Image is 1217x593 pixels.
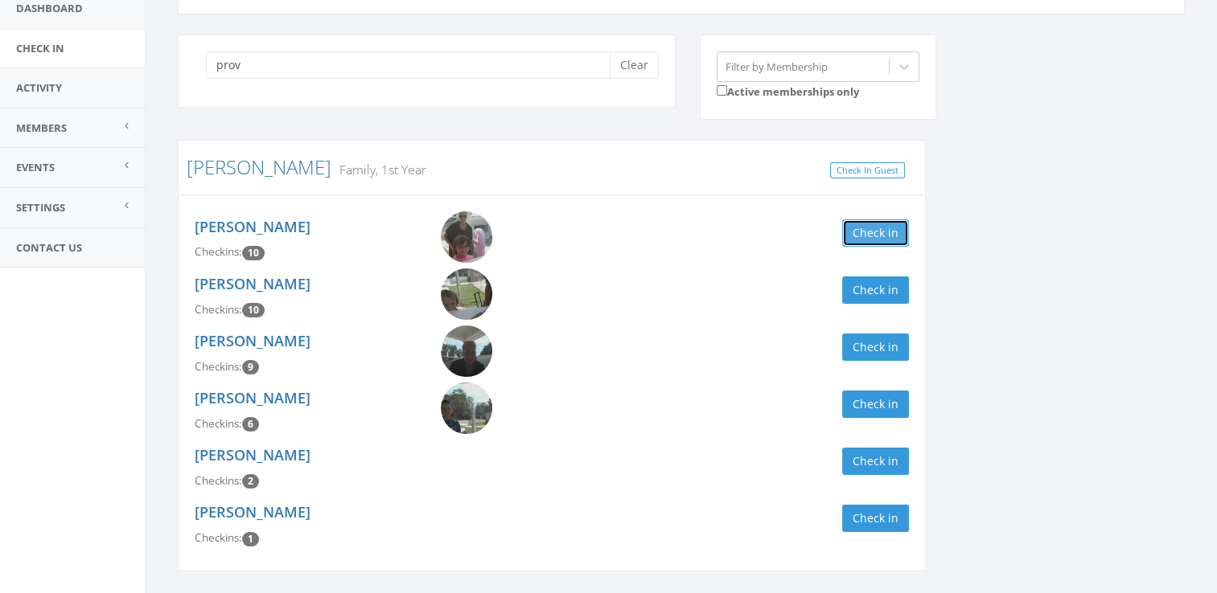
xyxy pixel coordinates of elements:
[195,445,310,464] a: [PERSON_NAME]
[206,51,622,79] input: Search a name to check in
[195,274,310,293] a: [PERSON_NAME]
[726,59,828,74] div: Filter by Membership
[16,200,65,215] span: Settings
[842,448,909,475] button: Check in
[441,325,492,377] img: Kristina_Provenzano.png
[830,162,905,179] a: Check In Guest
[717,82,859,100] label: Active memberships only
[441,268,492,320] img: Gianna_Parish.png
[842,276,909,304] button: Check in
[610,51,659,79] button: Clear
[195,244,242,259] span: Checkins:
[195,217,310,236] a: [PERSON_NAME]
[331,161,426,178] small: Family, 1st Year
[16,160,55,174] span: Events
[195,502,310,521] a: [PERSON_NAME]
[441,211,492,263] img: Airianna_Parrish.png
[242,360,259,374] span: Checkin count
[242,246,265,260] span: Checkin count
[195,388,310,407] a: [PERSON_NAME]
[195,331,310,350] a: [PERSON_NAME]
[242,417,259,431] span: Checkin count
[187,153,331,180] a: [PERSON_NAME]
[195,302,242,317] span: Checkins:
[16,121,67,135] span: Members
[842,505,909,532] button: Check in
[842,391,909,418] button: Check in
[242,532,259,546] span: Checkin count
[195,359,242,374] span: Checkins:
[195,416,242,431] span: Checkins:
[195,530,242,545] span: Checkins:
[717,85,727,96] input: Active memberships only
[441,382,492,434] img: Kayden_Parrish.png
[242,303,265,317] span: Checkin count
[195,473,242,488] span: Checkins:
[842,333,909,361] button: Check in
[16,240,82,255] span: Contact Us
[242,474,259,489] span: Checkin count
[842,219,909,247] button: Check in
